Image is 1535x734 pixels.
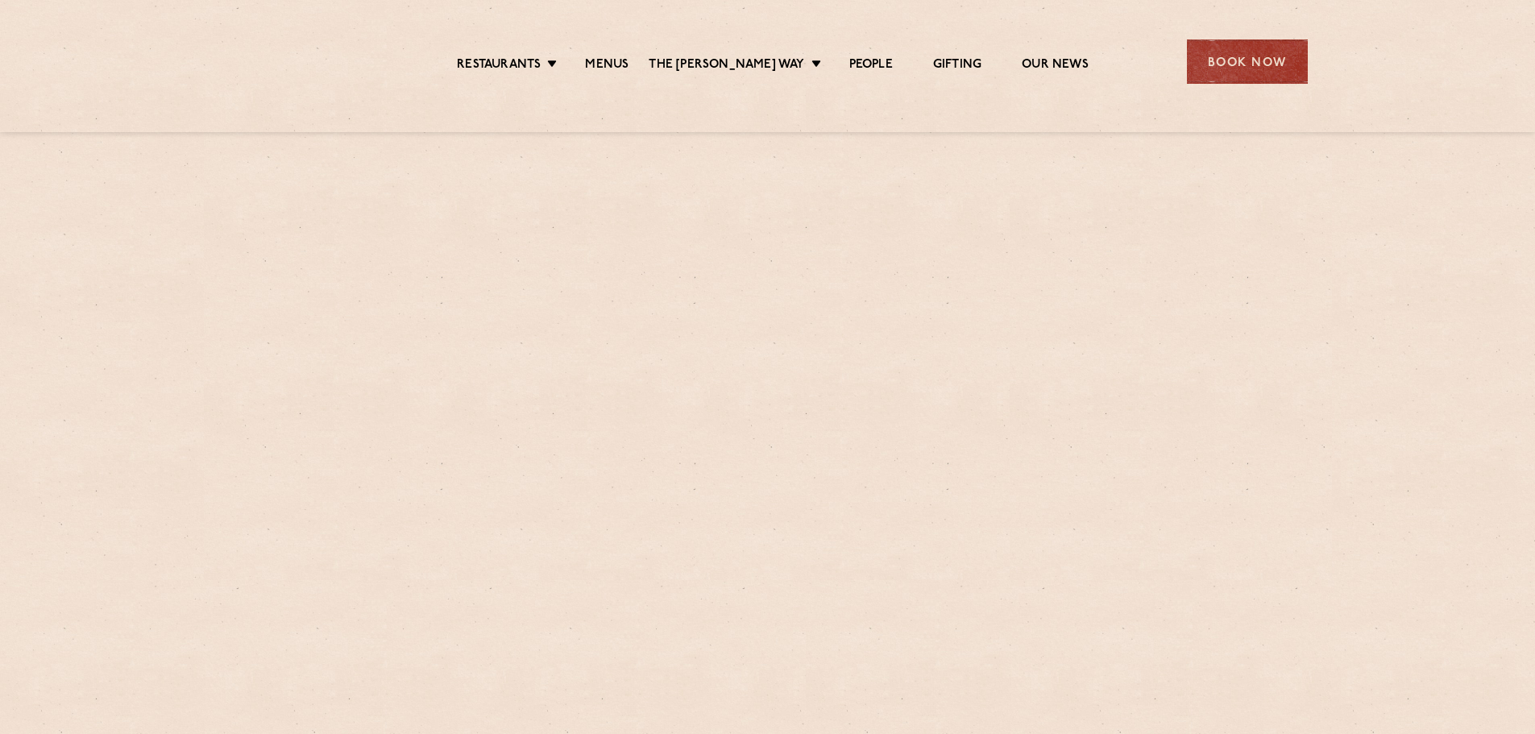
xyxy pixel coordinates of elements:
[585,57,629,75] a: Menus
[1187,39,1308,84] div: Book Now
[228,15,367,108] img: svg%3E
[849,57,893,75] a: People
[457,57,541,75] a: Restaurants
[933,57,981,75] a: Gifting
[649,57,804,75] a: The [PERSON_NAME] Way
[1022,57,1089,75] a: Our News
